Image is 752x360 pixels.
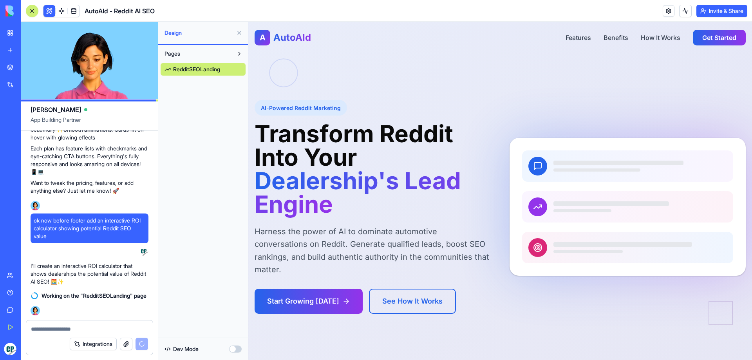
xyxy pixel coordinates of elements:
[6,267,114,292] button: Start Growing [DATE]
[5,5,54,16] img: logo
[31,306,40,315] img: Ella_00000_wcx2te.png
[31,116,148,130] span: App Building Partner
[13,83,92,89] span: AI-Powered Reddit Marketing
[70,338,117,350] button: Integrations
[121,267,208,292] button: See How It Works
[25,9,63,22] span: AutoAId
[6,145,213,196] span: Dealership's Lead Engine
[6,100,242,194] h1: Transform Reddit Into Your
[31,179,148,195] p: Want to tweak the pricing, features, or add anything else? Just let me know! 🚀
[31,105,81,114] span: [PERSON_NAME]
[4,343,16,355] img: ACg8ocLX1UrL-Fw0DtloX36yzDREBschzpbfwqyOTJSnVx0eSZCGEec=s96-c
[42,292,146,300] span: Working on the "RedditSEOLanding" page
[139,246,148,256] img: ACg8ocLX1UrL-Fw0DtloX36yzDREBschzpbfwqyOTJSnVx0eSZCGEec=s96-c
[161,63,246,76] a: RedditSEOLanding
[392,11,432,20] button: How It Works
[164,29,233,37] span: Design
[696,5,747,17] button: Invite & Share
[31,145,148,176] p: Each plan has feature lists with checkmarks and eye-catching CTA buttons. Everything's fully resp...
[31,262,148,286] p: I'll create an interactive ROI calculator that shows dealerships the potential value of Reddit AI...
[173,345,199,353] span: Dev Mode
[6,203,242,254] p: Harness the power of AI to dominate automotive conversations on Reddit. Generate qualified leads,...
[445,8,497,24] button: Get Started
[11,10,17,21] span: A
[161,47,233,60] button: Pages
[31,201,40,210] img: Ella_00000_wcx2te.png
[85,6,155,16] span: AutoAId - Reddit AI SEO
[164,50,180,58] span: Pages
[34,217,145,240] span: ok now before footer add an interactive ROI calculator showing potential Reddit SEO value
[355,11,380,20] button: Benefits
[173,65,220,73] span: RedditSEOLanding
[317,11,343,20] button: Features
